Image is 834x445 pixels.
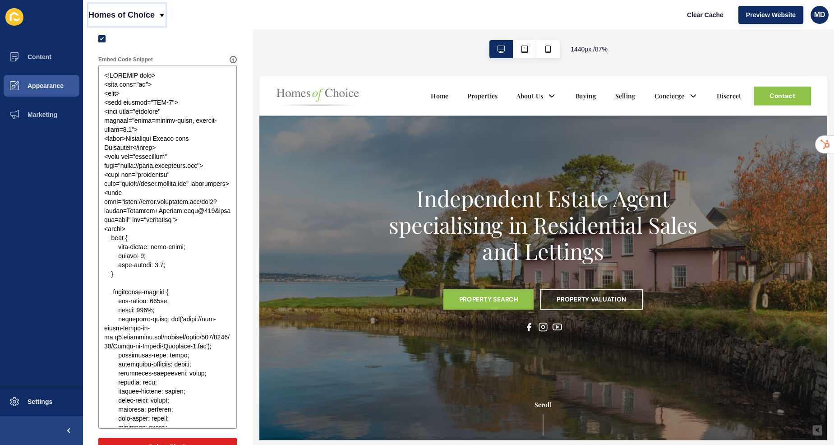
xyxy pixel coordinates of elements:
[211,244,314,267] a: PROPERTY SEARCH
[4,371,646,411] div: Scroll
[452,17,487,28] a: Concierge
[687,10,723,19] span: Clear Cache
[100,66,235,427] textarea: <!LOREMIP dolo> <sita cons="ad"> <elit> <sedd eiusmod="TEM-7"> <inci utla="etdolore" magnaal="eni...
[295,17,325,28] a: About Us
[321,244,439,267] a: PROPERTY VALUATION
[679,6,731,24] button: Clear Cache
[362,17,386,28] a: Buying
[238,17,273,28] a: Properties
[738,6,803,24] button: Preview Website
[136,124,513,215] h1: Independent Estate Agent specialising in Residential Sales and Lettings
[571,45,608,54] span: 1440 px / 87 %
[814,10,825,19] span: MD
[746,10,796,19] span: Preview Website
[88,4,155,26] p: Homes of Choice
[566,12,631,33] a: Contact
[98,56,153,63] label: Embed Code Snippet
[407,17,431,28] a: Selling
[524,17,552,28] a: Discreet
[18,9,116,36] img: Company logo
[196,17,217,28] a: Home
